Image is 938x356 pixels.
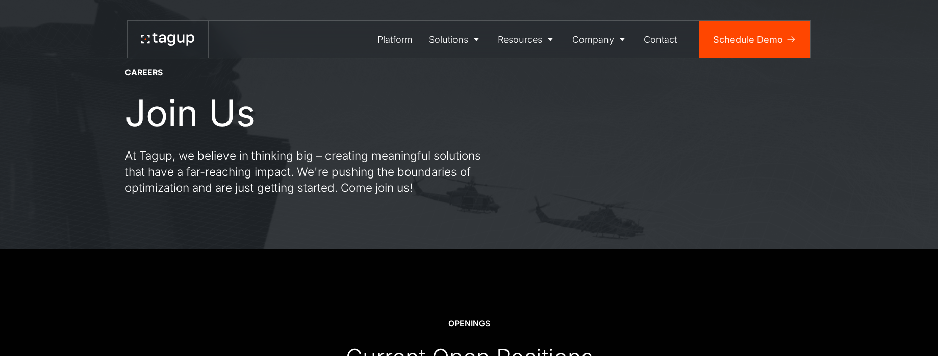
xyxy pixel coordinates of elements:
[636,21,686,58] a: Contact
[564,21,636,58] a: Company
[713,33,783,46] div: Schedule Demo
[125,147,492,196] p: At Tagup, we believe in thinking big – creating meaningful solutions that have a far-reaching imp...
[125,67,163,79] div: CAREERS
[370,21,421,58] a: Platform
[429,33,468,46] div: Solutions
[490,21,565,58] a: Resources
[125,92,256,134] h1: Join Us
[572,33,614,46] div: Company
[448,318,490,329] div: OPENINGS
[498,33,542,46] div: Resources
[644,33,677,46] div: Contact
[421,21,490,58] a: Solutions
[377,33,413,46] div: Platform
[699,21,810,58] a: Schedule Demo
